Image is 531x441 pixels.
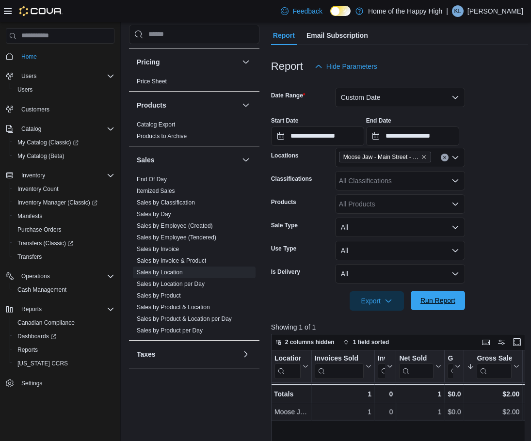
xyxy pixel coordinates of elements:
[378,406,393,418] div: 0
[454,5,462,17] span: KL
[446,5,448,17] p: |
[6,46,114,416] nav: Complex example
[271,61,303,72] h3: Report
[240,348,252,360] button: Taxes
[339,336,393,348] button: 1 field sorted
[17,152,64,160] span: My Catalog (Beta)
[14,197,114,208] span: Inventory Manager (Classic)
[137,280,205,287] a: Sales by Location per Day
[137,268,183,275] a: Sales by Location
[137,257,206,264] a: Sales by Invoice & Product
[14,210,114,222] span: Manifests
[10,223,118,236] button: Purchase Orders
[14,251,114,263] span: Transfers
[2,102,118,116] button: Customers
[14,210,46,222] a: Manifests
[10,83,118,96] button: Users
[467,354,519,378] button: Gross Sales
[353,338,389,346] span: 1 field sorted
[129,75,259,91] div: Pricing
[10,330,118,343] a: Dashboards
[448,406,461,418] div: $0.00
[14,237,77,249] a: Transfers (Classic)
[17,50,114,63] span: Home
[21,106,49,113] span: Customers
[240,154,252,165] button: Sales
[129,118,259,145] div: Products
[366,117,391,125] label: End Date
[17,286,66,294] span: Cash Management
[411,291,465,310] button: Run Report
[355,291,398,311] span: Export
[17,123,114,135] span: Catalog
[271,92,306,99] label: Date Range
[448,354,453,363] div: Gift Cards
[14,150,68,162] a: My Catalog (Beta)
[137,349,156,359] h3: Taxes
[14,331,60,342] a: Dashboards
[14,317,79,329] a: Canadian Compliance
[14,358,72,369] a: [US_STATE] CCRS
[14,137,82,148] a: My Catalog (Classic)
[14,84,36,95] a: Users
[2,376,118,390] button: Settings
[496,336,507,348] button: Display options
[21,272,50,280] span: Operations
[2,269,118,283] button: Operations
[273,26,295,45] span: Report
[17,346,38,354] span: Reports
[14,183,114,195] span: Inventory Count
[17,360,68,367] span: [US_STATE] CCRS
[137,222,213,229] a: Sales by Employee (Created)
[271,117,299,125] label: Start Date
[17,270,114,282] span: Operations
[14,284,114,296] span: Cash Management
[137,245,179,252] span: Sales by Invoice
[17,70,114,82] span: Users
[17,104,53,115] a: Customers
[137,78,167,84] a: Price Sheet
[14,237,114,249] span: Transfers (Classic)
[17,103,114,115] span: Customers
[17,212,42,220] span: Manifests
[21,72,36,80] span: Users
[274,388,308,400] div: Totals
[19,6,63,16] img: Cova
[137,57,160,66] h3: Pricing
[10,343,118,357] button: Reports
[17,86,32,94] span: Users
[10,316,118,330] button: Canadian Compliance
[17,253,42,261] span: Transfers
[399,354,434,363] div: Net Sold
[2,169,118,182] button: Inventory
[2,69,118,83] button: Users
[137,132,187,139] a: Products to Archive
[399,354,434,378] div: Net Sold
[10,250,118,264] button: Transfers
[271,126,364,146] input: Press the down key to open a popover containing a calendar.
[17,170,114,181] span: Inventory
[378,354,385,363] div: Invoices Ref
[421,154,427,160] button: Remove Moose Jaw - Main Street - Fire & Flower from selection in this group
[17,332,56,340] span: Dashboards
[2,122,118,136] button: Catalog
[14,344,42,356] a: Reports
[441,154,449,161] button: Clear input
[378,354,385,378] div: Invoices Ref
[137,155,238,164] button: Sales
[274,354,308,378] button: Location
[399,388,441,400] div: 1
[10,136,118,149] a: My Catalog (Classic)
[17,319,75,327] span: Canadian Compliance
[14,137,114,148] span: My Catalog (Classic)
[326,62,377,71] span: Hide Parameters
[335,88,465,107] button: Custom Date
[137,210,171,218] span: Sales by Day
[21,53,37,61] span: Home
[448,354,453,378] div: Gift Card Sales
[137,100,238,110] button: Products
[2,302,118,316] button: Reports
[137,77,167,85] span: Price Sheet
